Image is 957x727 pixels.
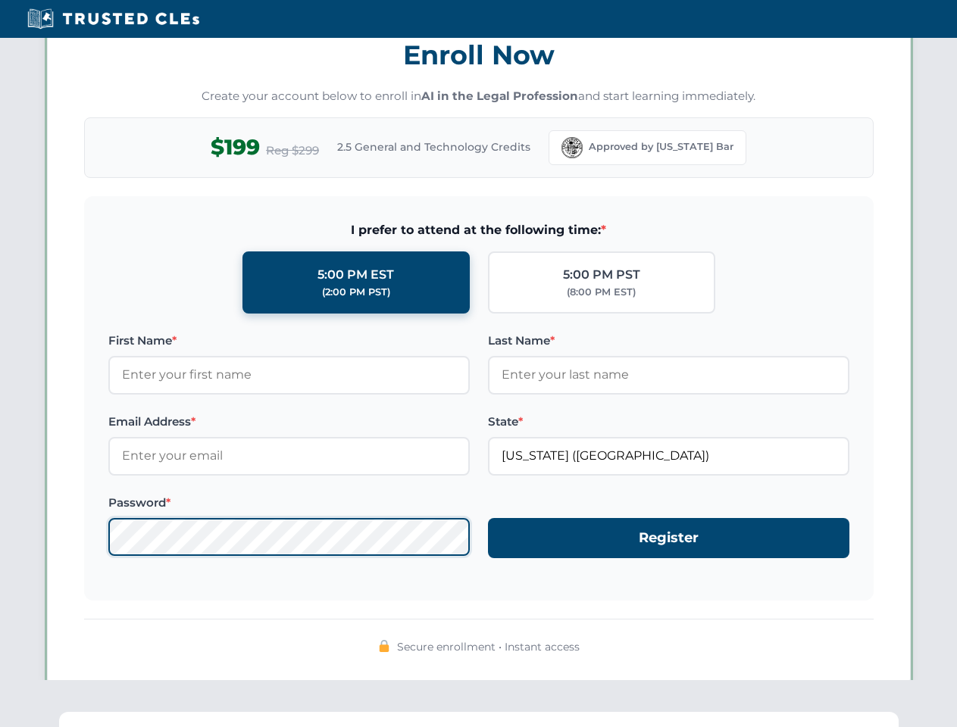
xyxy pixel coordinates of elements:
[108,356,470,394] input: Enter your first name
[108,332,470,350] label: First Name
[488,437,849,475] input: Florida (FL)
[337,139,530,155] span: 2.5 General and Technology Credits
[589,139,733,154] span: Approved by [US_STATE] Bar
[561,137,583,158] img: Florida Bar
[108,413,470,431] label: Email Address
[108,220,849,240] span: I prefer to attend at the following time:
[488,332,849,350] label: Last Name
[108,494,470,512] label: Password
[23,8,204,30] img: Trusted CLEs
[108,437,470,475] input: Enter your email
[378,640,390,652] img: 🔒
[84,88,874,105] p: Create your account below to enroll in and start learning immediately.
[567,285,636,300] div: (8:00 PM EST)
[322,285,390,300] div: (2:00 PM PST)
[421,89,578,103] strong: AI in the Legal Profession
[84,31,874,79] h3: Enroll Now
[211,130,260,164] span: $199
[397,638,580,655] span: Secure enrollment • Instant access
[563,265,640,285] div: 5:00 PM PST
[488,413,849,431] label: State
[488,356,849,394] input: Enter your last name
[488,518,849,558] button: Register
[317,265,394,285] div: 5:00 PM EST
[266,142,319,160] span: Reg $299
